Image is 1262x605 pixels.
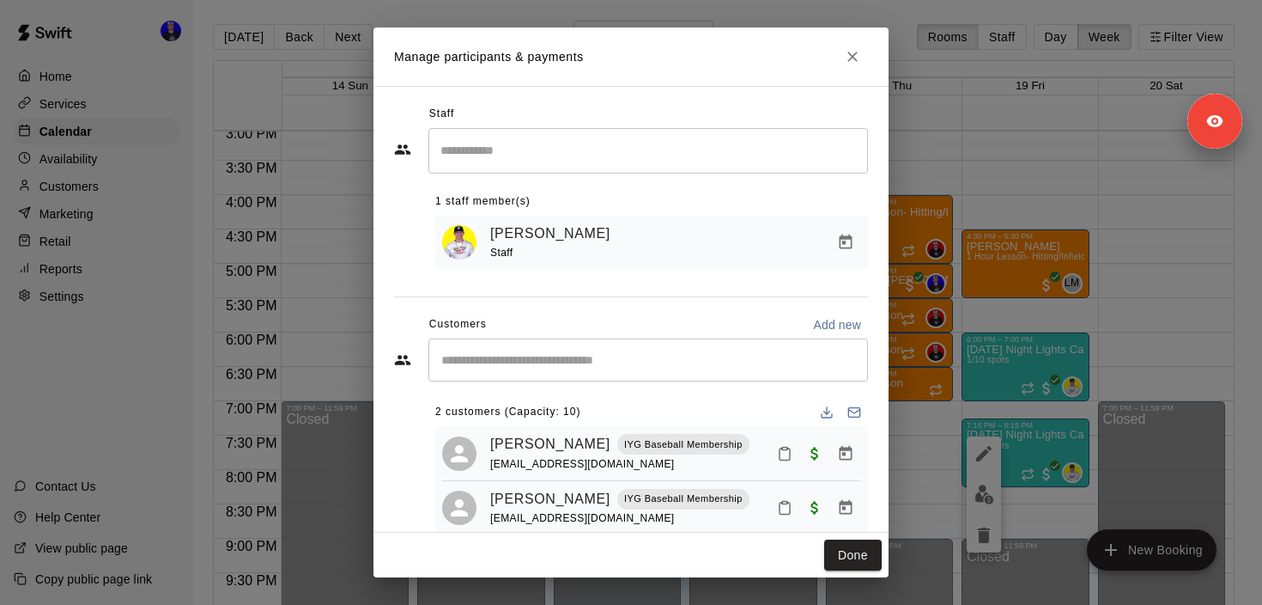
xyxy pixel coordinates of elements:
span: 1 staff member(s) [435,188,531,216]
p: Manage participants & payments [394,48,584,66]
button: Manage bookings & payment [830,438,861,469]
button: Download list [813,399,840,426]
div: Start typing to search customers... [428,339,868,382]
p: IYG Baseball Membership [624,492,743,506]
button: Add new [806,311,868,339]
button: Manage bookings & payment [830,227,861,258]
button: Mark attendance [770,439,799,468]
button: Mark attendance [770,493,799,522]
button: Close [837,41,868,72]
div: Search staff [428,128,868,174]
span: Paid with Card [799,499,830,514]
button: Manage bookings & payment [830,492,861,523]
span: [EMAIL_ADDRESS][DOMAIN_NAME] [490,458,675,470]
div: Luke McGehee [442,491,476,525]
button: Email participants [840,399,868,426]
span: [EMAIL_ADDRESS][DOMAIN_NAME] [490,512,675,524]
span: Staff [490,247,513,259]
svg: Customers [394,351,411,369]
span: Staff [429,101,454,128]
a: [PERSON_NAME] [490,433,610,455]
p: IYG Baseball Membership [624,437,743,452]
button: Done [824,540,882,571]
span: Paid with Card [799,445,830,460]
span: 2 customers (Capacity: 10) [435,399,580,426]
span: Customers [429,311,487,339]
p: Add new [813,316,861,333]
a: [PERSON_NAME] [490,488,610,510]
a: [PERSON_NAME] [490,223,610,245]
svg: Staff [394,141,411,158]
img: Justin Richard [442,225,476,260]
div: Donovan Griffin [442,437,476,471]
